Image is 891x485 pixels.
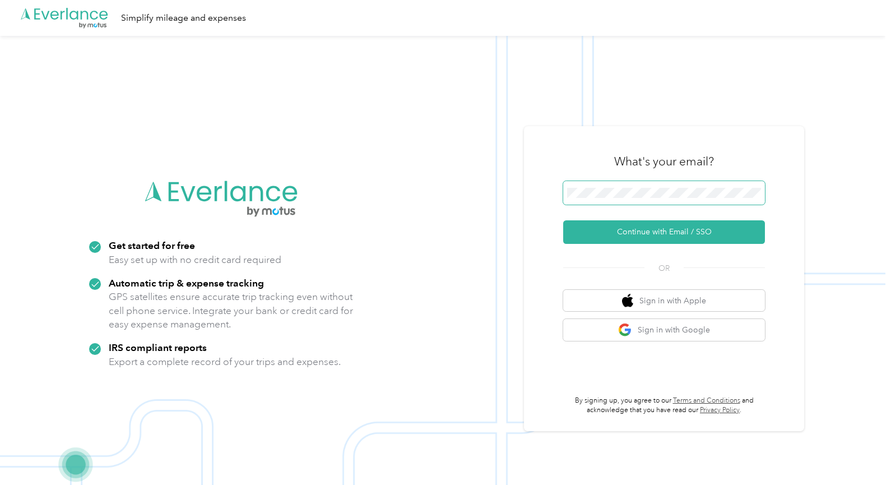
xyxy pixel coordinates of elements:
[644,262,684,274] span: OR
[563,396,765,415] p: By signing up, you agree to our and acknowledge that you have read our .
[563,220,765,244] button: Continue with Email / SSO
[109,253,281,267] p: Easy set up with no credit card required
[109,277,264,289] strong: Automatic trip & expense tracking
[618,323,632,337] img: google logo
[109,290,354,331] p: GPS satellites ensure accurate trip tracking even without cell phone service. Integrate your bank...
[614,154,714,169] h3: What's your email?
[109,355,341,369] p: Export a complete record of your trips and expenses.
[563,319,765,341] button: google logoSign in with Google
[563,290,765,312] button: apple logoSign in with Apple
[109,341,207,353] strong: IRS compliant reports
[673,396,740,405] a: Terms and Conditions
[622,294,633,308] img: apple logo
[700,406,740,414] a: Privacy Policy
[109,239,195,251] strong: Get started for free
[121,11,246,25] div: Simplify mileage and expenses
